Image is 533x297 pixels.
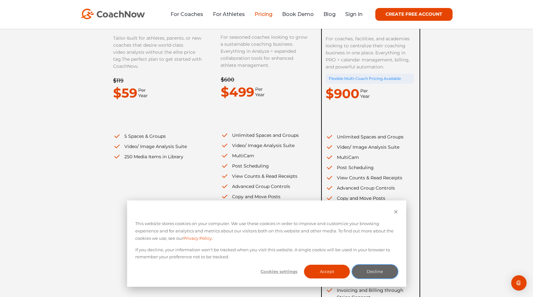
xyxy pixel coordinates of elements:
[221,142,309,149] li: Video/ Image Analysis Suite
[326,164,414,171] li: Post Scheduling
[113,111,193,125] iframe: Embedded CTA
[326,195,414,202] li: Copy and Move Posts
[394,209,398,216] button: Dismiss cookie banner
[326,36,411,70] span: For coaches, facilities, and academies looking to centralize their coaching business in one place...
[221,82,254,102] p: $499
[113,153,202,160] li: 250 Media Items in Library
[171,11,203,17] a: For Coaches
[326,112,406,125] iframe: Embedded CTA
[213,11,245,17] a: For Athletes
[221,173,309,180] li: View Counts & Read Receipts
[137,88,148,98] span: Per Year
[359,88,370,99] span: Per Year
[326,84,359,104] p: $900
[326,174,414,181] li: View Counts & Read Receipts
[113,56,202,69] span: The perfect plan to get started with CoachNow.
[221,193,309,200] li: Copy and Move Posts
[221,183,309,190] li: Advanced Group Controls
[183,235,212,242] a: Privacy Policy
[135,220,398,242] p: This website stores cookies on your computer. We use these cookies in order to improve and custom...
[113,143,202,150] li: Video/ Image Analysis Suite
[375,8,453,21] a: CREATE FREE ACCOUNT
[326,184,414,191] li: Advanced Group Controls
[135,246,398,261] p: If you decline, your information won’t be tracked when you visit this website. A single cookie wi...
[254,11,272,17] a: Pricing
[304,265,350,278] button: Accept
[323,11,336,17] a: Blog
[221,77,234,83] del: $600
[221,162,309,169] li: Post Scheduling
[326,154,414,161] li: MultiCam
[352,265,398,278] button: Decline
[113,35,201,62] span: Tailor-built for athletes, parents, or new coaches that desire world-class video analysis without...
[113,78,123,84] del: $119
[326,74,414,84] div: Flexible Multi-Coach Pricing Available
[113,83,137,103] p: $59
[326,133,414,140] li: Unlimited Spaces and Groups
[221,34,309,69] p: For seasoned coaches looking to grow a sustainable coaching business. Everything in Analyze + exp...
[511,275,527,291] div: Open Intercom Messenger
[254,87,265,98] span: Per Year
[282,11,314,17] a: Book Demo
[345,11,362,17] a: Sign In
[127,200,406,287] div: Cookie banner
[113,133,202,140] li: 5 Spaces & Groups
[81,9,145,19] img: CoachNow Logo
[256,265,302,278] button: Cookies settings
[221,110,301,124] iframe: Embedded CTA
[326,144,414,151] li: Video/ Image Analysis Suite
[221,152,309,159] li: MultiCam
[221,132,309,139] li: Unlimited Spaces and Groups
